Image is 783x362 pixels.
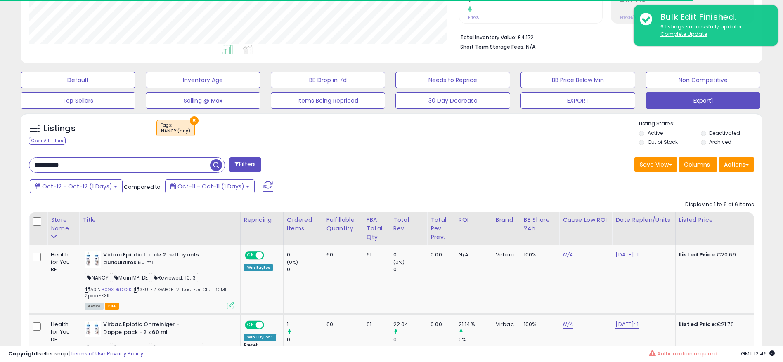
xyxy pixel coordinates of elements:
[615,216,672,224] div: Date Replen/Units
[496,321,514,328] div: Virbac
[103,251,203,268] b: Virbac Epiotic Lot de 2 nettoyants auriculaires 60 ml
[85,251,101,268] img: 41PAu5C9FvL._SL40_.jpg
[709,129,740,136] label: Deactivated
[648,129,663,136] label: Active
[21,72,135,88] button: Default
[177,182,244,190] span: Oct-11 - Oct-11 (1 Days)
[459,321,492,328] div: 21.14%
[8,350,38,357] strong: Copyright
[559,212,612,245] th: CSV column name: cust_attr_5_Cause Low ROI
[646,92,760,109] button: Export1
[271,72,386,88] button: BB Drop in 7d
[146,72,260,88] button: Inventory Age
[620,15,636,20] small: Prev: N/A
[526,43,536,51] span: N/A
[287,251,323,259] div: 0
[229,157,261,172] button: Filters
[459,216,489,224] div: ROI
[85,321,101,337] img: 41PAu5C9FvL._SL40_.jpg
[105,303,119,310] span: FBA
[460,43,525,50] b: Short Term Storage Fees:
[83,216,237,224] div: Title
[51,321,73,343] div: Health for You DE
[146,92,260,109] button: Selling @ Max
[85,286,229,299] span: | SKU: E2-GABOR-Virbac-Epi-Otic-60ML-2pack-X3K
[654,23,772,38] div: 6 listings successfully updated.
[85,303,104,310] span: All listings currently available for purchase on Amazon
[395,92,510,109] button: 30 Day Decrease
[660,31,707,38] u: Complete Update
[460,34,516,41] b: Total Inventory Value:
[459,336,492,343] div: 0%
[648,139,678,146] label: Out of Stock
[367,321,383,328] div: 61
[30,179,123,193] button: Oct-12 - Oct-12 (1 Days)
[685,201,754,209] div: Displaying 1 to 6 of 6 items
[326,216,360,233] div: Fulfillable Quantity
[709,139,731,146] label: Archived
[524,216,556,233] div: BB Share 24h.
[679,251,717,259] b: Listed Price:
[431,321,449,328] div: 0.00
[287,216,319,233] div: Ordered Items
[615,251,638,259] a: [DATE]: 1
[326,251,357,259] div: 60
[654,11,772,23] div: Bulk Edit Finished.
[646,72,760,88] button: Non Competitive
[393,259,405,266] small: (0%)
[161,128,190,134] div: NANCY (any)
[679,216,750,224] div: Listed Price
[124,183,162,191] span: Compared to:
[496,216,517,224] div: Brand
[520,72,635,88] button: BB Price Below Min
[51,216,76,233] div: Store Name
[165,179,255,193] button: Oct-11 - Oct-11 (1 Days)
[395,72,510,88] button: Needs to Reprice
[719,157,754,172] button: Actions
[287,336,323,343] div: 0
[615,320,638,329] a: [DATE]: 1
[679,320,717,328] b: Listed Price:
[287,259,298,266] small: (0%)
[741,350,775,357] span: 2025-10-13 12:46 GMT
[684,160,710,169] span: Columns
[85,273,111,282] span: NANCY
[326,321,357,328] div: 60
[287,266,323,273] div: 0
[71,350,106,357] a: Terms of Use
[431,251,449,259] div: 0.00
[393,266,427,273] div: 0
[8,350,143,358] div: seller snap | |
[51,251,73,274] div: Health for You BE
[244,334,276,341] div: Win BuyBox *
[393,216,423,233] div: Total Rev.
[460,32,748,42] li: £4,172
[563,251,572,259] a: N/A
[246,322,256,329] span: ON
[459,251,486,259] div: N/A
[112,273,150,282] span: Main MP: DE
[639,120,762,128] p: Listing States:
[393,336,427,343] div: 0
[190,116,199,125] button: ×
[679,251,748,259] div: €20.69
[263,252,276,259] span: OFF
[563,216,608,224] div: Cause Low ROI
[102,286,131,293] a: B09XDRDX3K
[431,216,452,242] div: Total Rev. Prev.
[634,157,677,172] button: Save View
[496,251,514,259] div: Virbac
[679,321,748,328] div: €21.76
[246,252,256,259] span: ON
[367,251,383,259] div: 61
[524,251,553,259] div: 100%
[85,251,234,308] div: ASIN:
[520,92,635,109] button: EXPORT
[161,122,190,134] span: Tags :
[21,92,135,109] button: Top Sellers
[612,212,676,245] th: CSV column name: cust_attr_4_Date Replen/Units
[244,216,280,224] div: Repricing
[287,321,323,328] div: 1
[107,350,143,357] a: Privacy Policy
[103,321,203,338] b: Virbac Epiotic Ohrreiniger - Doppelpack - 2 x 60 ml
